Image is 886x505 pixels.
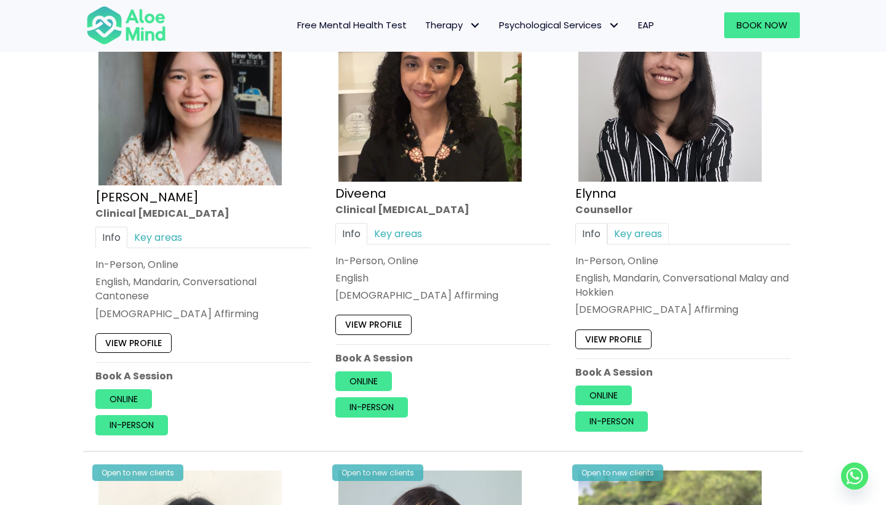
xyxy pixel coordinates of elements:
a: Psychological ServicesPsychological Services: submenu [490,12,629,38]
a: Online [575,386,632,405]
img: Aloe mind Logo [86,5,166,46]
div: [DEMOGRAPHIC_DATA] Affirming [575,302,791,317]
a: In-person [575,411,648,431]
a: Elynna [575,185,617,202]
a: In-person [335,397,408,417]
a: Info [335,223,367,244]
span: Therapy [425,18,481,31]
p: Book A Session [335,351,551,365]
p: Book A Session [95,369,311,383]
a: Whatsapp [841,463,868,490]
p: English, Mandarin, Conversational Malay and Hokkien [575,271,791,299]
a: View profile [575,329,652,349]
a: TherapyTherapy: submenu [416,12,490,38]
a: Free Mental Health Test [288,12,416,38]
a: Key areas [607,223,669,244]
div: In-Person, Online [335,254,551,268]
div: Open to new clients [572,464,663,481]
span: Book Now [736,18,788,31]
div: [DEMOGRAPHIC_DATA] Affirming [95,307,311,321]
a: Book Now [724,12,800,38]
div: Clinical [MEDICAL_DATA] [335,203,551,217]
a: Diveena [335,185,386,202]
span: Therapy: submenu [466,17,484,34]
span: Psychological Services [499,18,620,31]
a: View profile [335,315,412,334]
div: Clinical [MEDICAL_DATA] [95,206,311,220]
div: In-Person, Online [95,257,311,272]
span: Psychological Services: submenu [605,17,623,34]
a: [PERSON_NAME] [95,188,199,206]
nav: Menu [182,12,663,38]
a: Key areas [127,227,189,248]
p: Book A Session [575,365,791,379]
div: Open to new clients [332,464,423,481]
a: Key areas [367,223,429,244]
div: In-Person, Online [575,254,791,268]
a: EAP [629,12,663,38]
span: EAP [638,18,654,31]
a: Info [575,223,607,244]
a: View profile [95,333,172,353]
p: English, Mandarin, Conversational Cantonese [95,275,311,303]
a: Info [95,227,127,248]
div: Counsellor [575,203,791,217]
p: English [335,271,551,285]
a: In-person [95,416,168,435]
a: Online [335,371,392,391]
span: Free Mental Health Test [297,18,407,31]
a: Online [95,389,152,409]
div: [DEMOGRAPHIC_DATA] Affirming [335,288,551,302]
div: Open to new clients [92,464,183,481]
